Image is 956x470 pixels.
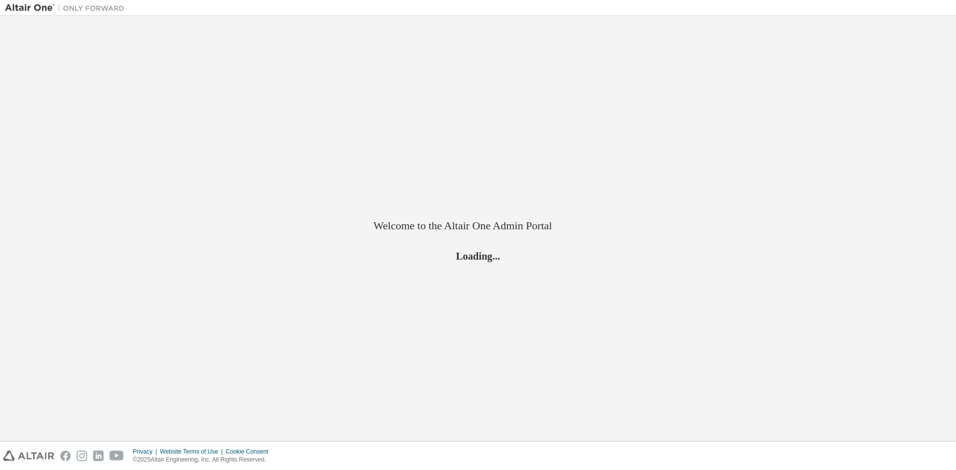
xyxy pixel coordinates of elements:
[133,448,160,456] div: Privacy
[133,456,274,464] p: © 2025 Altair Engineering, Inc. All Rights Reserved.
[160,448,226,456] div: Website Terms of Use
[3,451,54,461] img: altair_logo.svg
[373,219,583,233] h2: Welcome to the Altair One Admin Portal
[110,451,124,461] img: youtube.svg
[5,3,129,13] img: Altair One
[373,249,583,262] h2: Loading...
[93,451,104,461] img: linkedin.svg
[77,451,87,461] img: instagram.svg
[60,451,71,461] img: facebook.svg
[226,448,274,456] div: Cookie Consent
